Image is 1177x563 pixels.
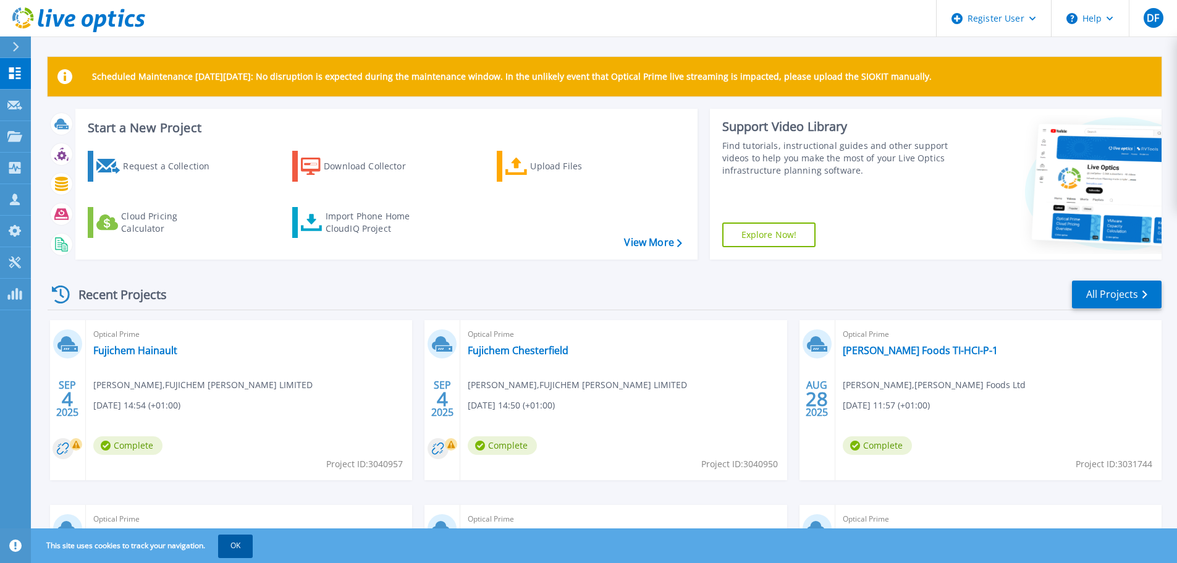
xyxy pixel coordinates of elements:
button: OK [218,535,253,557]
a: Explore Now! [722,222,816,247]
span: Optical Prime [468,328,779,341]
div: Support Video Library [722,119,953,135]
div: AUG 2025 [805,376,829,421]
span: This site uses cookies to track your navigation. [34,535,253,557]
span: 4 [437,394,448,404]
span: 28 [806,394,828,404]
div: Find tutorials, instructional guides and other support videos to help you make the most of your L... [722,140,953,177]
a: All Projects [1072,281,1162,308]
span: DF [1147,13,1159,23]
div: Cloud Pricing Calculator [121,210,220,235]
span: 4 [62,394,73,404]
span: Complete [93,436,162,455]
span: Optical Prime [93,328,405,341]
span: [DATE] 11:57 (+01:00) [843,399,930,412]
div: Recent Projects [48,279,184,310]
span: [DATE] 14:54 (+01:00) [93,399,180,412]
span: [PERSON_NAME] , [PERSON_NAME] Foods Ltd [843,378,1026,392]
span: Optical Prime [93,512,405,526]
span: Optical Prime [843,328,1154,341]
a: Request a Collection [88,151,226,182]
span: Complete [468,436,537,455]
div: Request a Collection [123,154,222,179]
a: View More [624,237,681,248]
span: Complete [843,436,912,455]
span: Project ID: 3031744 [1076,457,1152,471]
a: [PERSON_NAME] Foods TI-HCI-P-1 [843,344,998,357]
a: Cloud Pricing Calculator [88,207,226,238]
a: Fujichem Chesterfield [468,344,568,357]
a: Download Collector [292,151,430,182]
div: SEP 2025 [56,376,79,421]
a: Upload Files [497,151,635,182]
div: SEP 2025 [431,376,454,421]
a: Fujichem Hainault [93,344,177,357]
span: [DATE] 14:50 (+01:00) [468,399,555,412]
div: Import Phone Home CloudIQ Project [326,210,422,235]
span: Optical Prime [468,512,779,526]
span: [PERSON_NAME] , FUJICHEM [PERSON_NAME] LIMITED [468,378,687,392]
span: Project ID: 3040950 [701,457,778,471]
span: [PERSON_NAME] , FUJICHEM [PERSON_NAME] LIMITED [93,378,313,392]
span: Optical Prime [843,512,1154,526]
h3: Start a New Project [88,121,681,135]
p: Scheduled Maintenance [DATE][DATE]: No disruption is expected during the maintenance window. In t... [92,72,932,82]
div: Download Collector [324,154,423,179]
span: Project ID: 3040957 [326,457,403,471]
div: Upload Files [530,154,629,179]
